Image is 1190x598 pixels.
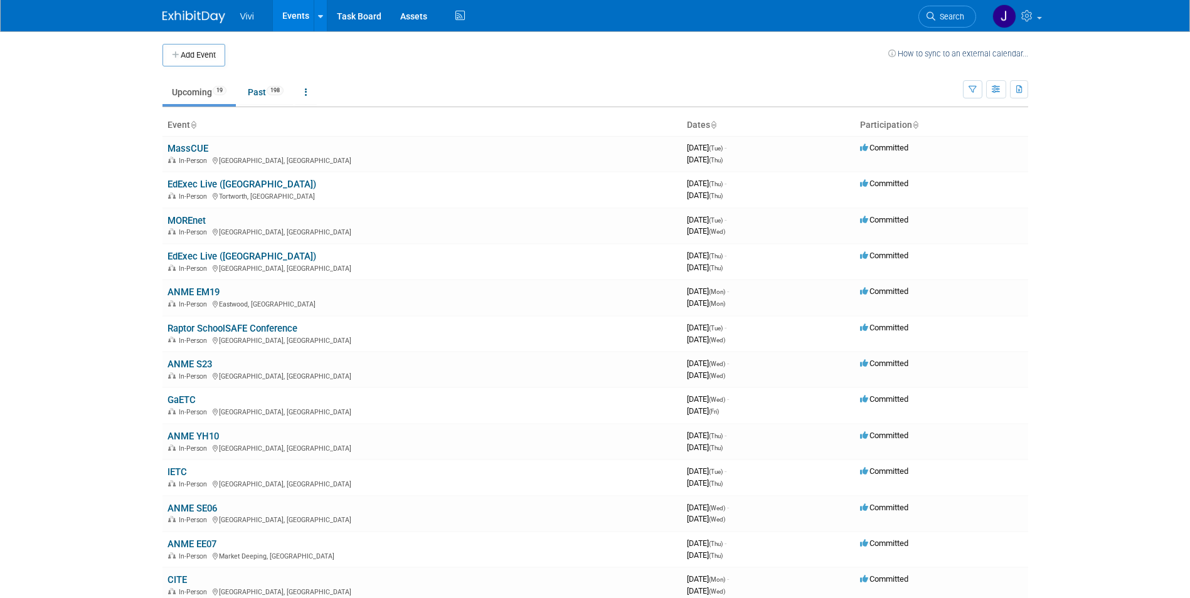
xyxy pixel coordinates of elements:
span: (Thu) [709,552,723,559]
span: (Tue) [709,325,723,332]
span: Committed [860,323,908,332]
span: [DATE] [687,503,729,512]
a: ANME SE06 [167,503,217,514]
span: In-Person [179,337,211,345]
img: In-Person Event [168,372,176,379]
span: Search [935,12,964,21]
span: - [727,286,729,296]
span: - [725,251,726,260]
span: (Wed) [709,516,725,523]
span: In-Person [179,228,211,236]
img: In-Person Event [168,337,176,343]
span: (Fri) [709,408,719,415]
span: (Thu) [709,181,723,187]
a: Sort by Participation Type [912,120,918,130]
button: Add Event [162,44,225,66]
a: Sort by Start Date [710,120,716,130]
span: Committed [860,215,908,224]
span: (Thu) [709,444,723,451]
span: In-Person [179,516,211,524]
span: In-Person [179,444,211,453]
span: [DATE] [687,431,726,440]
span: [DATE] [687,550,723,560]
span: - [727,503,729,512]
span: (Thu) [709,157,723,164]
span: 198 [267,86,284,95]
span: (Thu) [709,253,723,260]
span: [DATE] [687,466,726,476]
span: (Tue) [709,468,723,475]
img: In-Person Event [168,588,176,594]
img: In-Person Event [168,480,176,486]
span: (Wed) [709,337,725,344]
img: In-Person Event [168,192,176,199]
div: [GEOGRAPHIC_DATA], [GEOGRAPHIC_DATA] [167,155,677,165]
a: EdExec Live ([GEOGRAPHIC_DATA]) [167,251,316,262]
a: Upcoming19 [162,80,236,104]
span: - [727,359,729,368]
span: (Thu) [709,480,723,487]
img: In-Person Event [168,265,176,271]
span: [DATE] [687,155,723,164]
div: [GEOGRAPHIC_DATA], [GEOGRAPHIC_DATA] [167,263,677,273]
span: Committed [860,431,908,440]
span: Vivi [240,11,254,21]
span: [DATE] [687,370,725,380]
img: In-Person Event [168,552,176,559]
span: (Wed) [709,228,725,235]
span: In-Person [179,192,211,201]
span: Committed [860,394,908,404]
a: MassCUE [167,143,208,154]
span: (Mon) [709,288,725,295]
a: Search [918,6,976,28]
img: In-Person Event [168,157,176,163]
a: EdExec Live ([GEOGRAPHIC_DATA]) [167,179,316,190]
span: - [727,574,729,584]
a: ANME YH10 [167,431,219,442]
span: (Tue) [709,145,723,152]
div: [GEOGRAPHIC_DATA], [GEOGRAPHIC_DATA] [167,478,677,488]
span: 19 [213,86,226,95]
span: In-Person [179,157,211,165]
div: [GEOGRAPHIC_DATA], [GEOGRAPHIC_DATA] [167,335,677,345]
span: [DATE] [687,586,725,595]
span: (Mon) [709,576,725,583]
span: (Thu) [709,192,723,199]
span: [DATE] [687,478,723,488]
a: Raptor SchoolSAFE Conference [167,323,297,334]
img: ExhibitDay [162,11,225,23]
span: [DATE] [687,538,726,548]
span: Committed [860,538,908,548]
span: - [725,431,726,440]
span: In-Person [179,372,211,380]
img: In-Person Event [168,300,176,307]
div: [GEOGRAPHIC_DATA], [GEOGRAPHIC_DATA] [167,226,677,236]
span: (Thu) [709,540,723,547]
span: [DATE] [687,263,723,272]
th: Participation [855,115,1028,136]
div: [GEOGRAPHIC_DATA], [GEOGRAPHIC_DATA] [167,586,677,596]
span: In-Person [179,265,211,273]
span: In-Person [179,300,211,308]
span: [DATE] [687,226,725,236]
div: [GEOGRAPHIC_DATA], [GEOGRAPHIC_DATA] [167,406,677,416]
span: [DATE] [687,406,719,416]
span: [DATE] [687,179,726,188]
a: CITE [167,574,187,585]
span: Committed [860,251,908,260]
a: ANME EM19 [167,286,220,298]
span: (Wed) [709,372,725,379]
span: - [725,215,726,224]
span: In-Person [179,408,211,416]
span: [DATE] [687,298,725,308]
div: [GEOGRAPHIC_DATA], [GEOGRAPHIC_DATA] [167,443,677,453]
span: (Wed) [709,588,725,595]
span: Committed [860,466,908,476]
span: (Thu) [709,433,723,439]
span: - [725,143,726,152]
span: - [727,394,729,404]
span: (Thu) [709,265,723,271]
span: - [725,179,726,188]
a: GaETC [167,394,196,406]
span: [DATE] [687,574,729,584]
